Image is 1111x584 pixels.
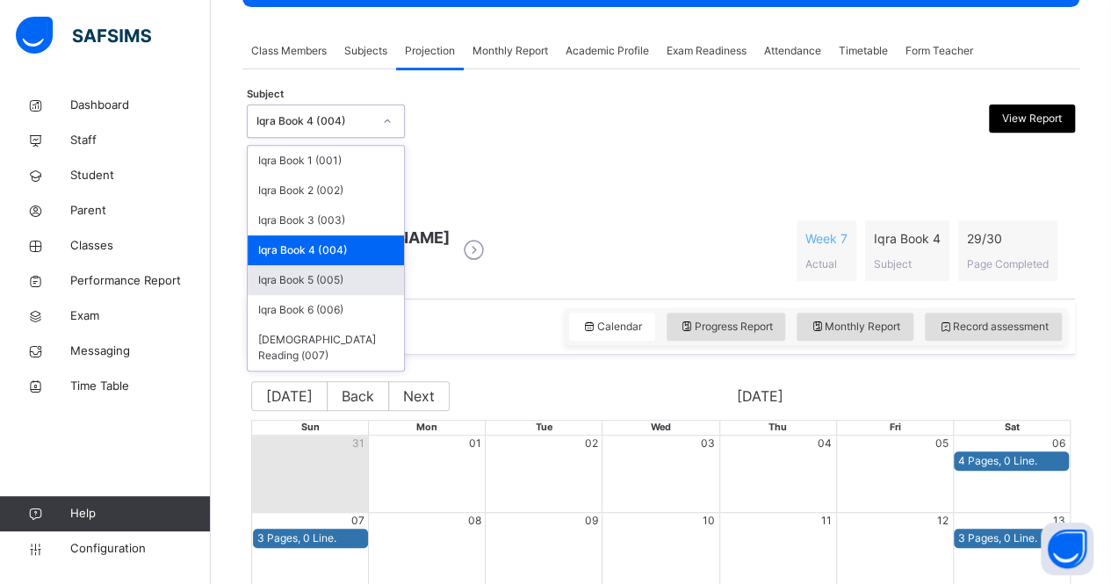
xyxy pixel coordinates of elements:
div: 3 Pages, 0 Line. [257,530,364,546]
button: Open asap [1041,523,1093,575]
button: [DATE] [251,381,328,411]
span: Subjects [344,43,387,59]
span: Class Members [251,43,327,59]
span: Actual [805,257,837,270]
span: Mon [416,422,437,433]
span: Timetable [839,43,888,59]
span: Academic Profile [566,43,649,59]
div: Iqra Book 5 (005) [248,265,404,295]
span: Monthly Report [473,43,548,59]
div: 4 Pages, 0 Line. [958,453,1064,469]
div: Iqra Book 4 (004) [256,113,372,129]
span: Progress Report [680,319,773,335]
div: 3 Pages, 0 Line. [958,530,1064,546]
span: 29 / 30 [967,229,1049,248]
span: Monthly Report [810,319,900,335]
img: safsims [16,17,151,54]
span: Classes [70,237,211,255]
button: 07 [351,513,364,529]
button: 05 [935,436,949,451]
div: Iqra Book 6 (006) [248,295,404,325]
span: Student [70,167,211,184]
span: Subject [247,87,284,102]
button: 10 [703,513,715,529]
span: Staff [70,132,211,149]
span: Page Completed [967,257,1049,270]
span: Time Table [70,378,211,395]
span: Calendar [582,319,642,335]
div: [DEMOGRAPHIC_DATA] Reading (007) [248,325,404,371]
button: Back [327,381,389,411]
button: 12 [937,513,949,529]
button: 11 [821,513,832,529]
button: 09 [585,513,598,529]
button: 04 [818,436,832,451]
span: Iqra Book 4 [874,229,941,248]
span: [DATE] [450,386,1071,407]
span: Help [70,505,210,523]
span: Parent [70,202,211,220]
span: Wed [651,422,671,433]
div: Iqra Book 1 (001) [248,146,404,176]
span: Thu [768,422,787,433]
span: Configuration [70,540,210,558]
button: Next [388,381,450,411]
span: Sun [301,422,320,433]
button: 01 [469,436,481,451]
span: Sat [1004,422,1019,433]
div: Iqra Book 4 (004) [248,235,404,265]
span: Fri [889,422,900,433]
button: 03 [701,436,715,451]
span: Exam [70,307,211,325]
span: Week 7 [805,229,848,248]
span: Tue [536,422,552,433]
button: 06 [1052,436,1065,451]
div: Iqra Book 2 (002) [248,176,404,205]
span: View Report [1002,111,1062,126]
button: 31 [352,436,364,451]
div: Iqra Book 3 (003) [248,205,404,235]
span: Attendance [764,43,821,59]
span: Messaging [70,342,211,360]
span: Form Teacher [905,43,973,59]
span: Performance Report [70,272,211,290]
span: Subject [874,257,912,270]
span: Exam Readiness [667,43,747,59]
button: 08 [468,513,481,529]
span: Record assessment [938,319,1049,335]
button: 02 [585,436,598,451]
button: 13 [1053,513,1065,529]
span: Projection [405,43,455,59]
span: Dashboard [70,97,211,114]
